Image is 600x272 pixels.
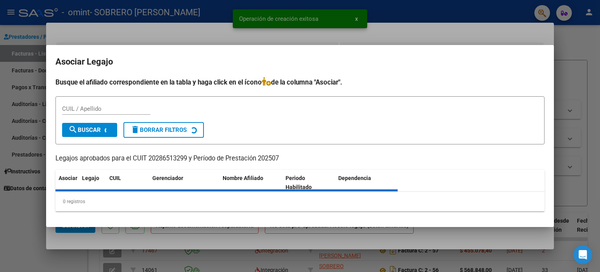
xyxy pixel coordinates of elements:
span: CUIL [109,175,121,181]
datatable-header-cell: Dependencia [335,170,398,196]
button: Buscar [62,123,117,137]
span: Buscar [68,126,101,133]
span: Gerenciador [152,175,183,181]
h4: Busque el afiliado correspondiente en la tabla y haga click en el ícono de la columna "Asociar". [55,77,545,87]
datatable-header-cell: Gerenciador [149,170,220,196]
datatable-header-cell: Legajo [79,170,106,196]
div: Open Intercom Messenger [573,245,592,264]
p: Legajos aprobados para el CUIT 20286513299 y Período de Prestación 202507 [55,154,545,164]
button: Borrar Filtros [123,122,204,138]
mat-icon: search [68,125,78,134]
span: Dependencia [338,175,371,181]
span: Borrar Filtros [130,126,187,133]
span: Periodo Habilitado [286,175,312,190]
mat-icon: delete [130,125,140,134]
datatable-header-cell: CUIL [106,170,149,196]
span: Asociar [59,175,77,181]
datatable-header-cell: Asociar [55,170,79,196]
span: Nombre Afiliado [223,175,263,181]
datatable-header-cell: Nombre Afiliado [220,170,282,196]
span: Legajo [82,175,99,181]
div: 0 registros [55,192,545,211]
datatable-header-cell: Periodo Habilitado [282,170,335,196]
h2: Asociar Legajo [55,54,545,69]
